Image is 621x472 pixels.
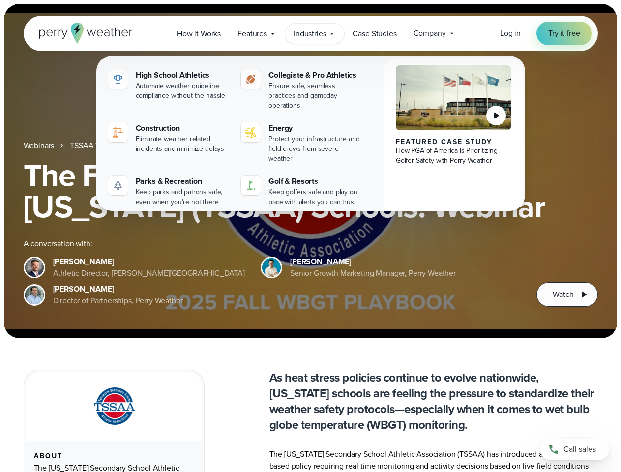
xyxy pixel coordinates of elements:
div: Parks & Recreation [136,176,230,187]
div: Featured Case Study [396,138,511,146]
p: As heat stress policies continue to evolve nationwide, [US_STATE] schools are feeling the pressur... [269,370,598,433]
div: Senior Growth Marketing Manager, Perry Weather [290,267,456,279]
a: Case Studies [344,24,405,44]
div: [PERSON_NAME] [53,256,245,267]
a: Golf & Resorts Keep golfers safe and play on pace with alerts you can trust [237,172,366,211]
a: Log in [500,28,521,39]
img: Jeff Wood [25,286,44,304]
div: Energy [268,122,362,134]
span: Try it free [548,28,580,39]
span: Industries [294,28,326,40]
div: Construction [136,122,230,134]
div: Keep golfers safe and play on pace with alerts you can trust [268,187,362,207]
div: Ensure safe, seamless practices and gameday operations [268,81,362,111]
div: How PGA of America is Prioritizing Golfer Safety with Perry Weather [396,146,511,166]
span: Watch [553,289,573,300]
a: Collegiate & Pro Athletics Ensure safe, seamless practices and gameday operations [237,65,366,115]
img: PGA of America, Frisco Campus [396,65,511,130]
nav: Breadcrumb [24,140,598,151]
a: Parks & Recreation Keep parks and patrons safe, even when you're not there [104,172,234,211]
div: Director of Partnerships, Perry Weather [53,295,183,307]
span: Company [414,28,446,39]
span: Call sales [563,443,596,455]
div: High School Athletics [136,69,230,81]
div: [PERSON_NAME] [53,283,183,295]
img: proathletics-icon@2x-1.svg [245,73,257,85]
div: Eliminate weather related incidents and minimize delays [136,134,230,154]
div: Protect your infrastructure and field crews from severe weather [268,134,362,164]
div: Automate weather guideline compliance without the hassle [136,81,230,101]
a: TSSAA WBGT Fall Playbook [70,140,163,151]
a: Try it free [536,22,591,45]
img: golf-iconV2.svg [245,179,257,191]
a: construction perry weather Construction Eliminate weather related incidents and minimize delays [104,118,234,158]
span: Features [237,28,267,40]
div: About [34,452,194,460]
img: energy-icon@2x-1.svg [245,126,257,138]
a: High School Athletics Automate weather guideline compliance without the hassle [104,65,234,105]
a: How it Works [169,24,229,44]
span: How it Works [177,28,221,40]
img: Brian Wyatt [25,258,44,277]
span: Case Studies [353,28,396,40]
img: parks-icon-grey.svg [112,179,124,191]
div: Keep parks and patrons safe, even when you're not there [136,187,230,207]
a: Call sales [540,439,609,460]
a: Webinars [24,140,55,151]
button: Watch [536,282,597,307]
div: A conversation with: [24,238,521,250]
img: Spencer Patton, Perry Weather [262,258,281,277]
div: Athletic Director, [PERSON_NAME][GEOGRAPHIC_DATA] [53,267,245,279]
a: Energy Protect your infrastructure and field crews from severe weather [237,118,366,168]
div: [PERSON_NAME] [290,256,456,267]
div: Collegiate & Pro Athletics [268,69,362,81]
img: TSSAA-Tennessee-Secondary-School-Athletic-Association.svg [81,384,147,429]
div: Golf & Resorts [268,176,362,187]
a: PGA of America, Frisco Campus Featured Case Study How PGA of America is Prioritizing Golfer Safet... [384,58,523,219]
h1: The Fall WBGT Playbook for [US_STATE] (TSSAA) Schools: Webinar [24,159,598,222]
img: construction perry weather [112,126,124,138]
img: highschool-icon.svg [112,73,124,85]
